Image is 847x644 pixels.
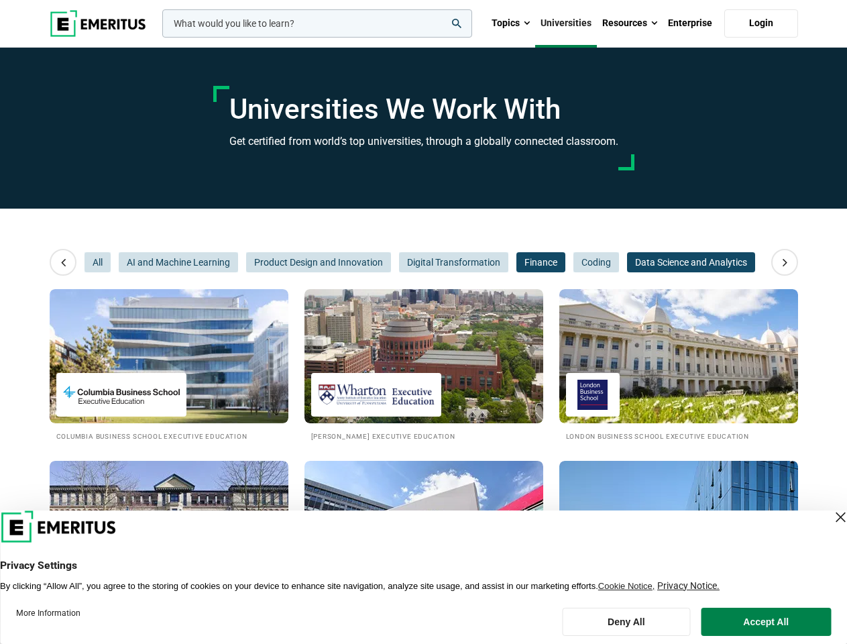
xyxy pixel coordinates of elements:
[311,430,537,441] h2: [PERSON_NAME] Executive Education
[84,252,111,272] button: All
[50,289,288,441] a: Universities We Work With Columbia Business School Executive Education Columbia Business School E...
[63,380,180,410] img: Columbia Business School Executive Education
[50,461,288,595] img: Universities We Work With
[304,461,543,613] a: Universities We Work With Imperial Executive Education Imperial Executive Education
[559,289,798,441] a: Universities We Work With London Business School Executive Education London Business School Execu...
[246,252,391,272] button: Product Design and Innovation
[229,133,618,150] h3: Get certified from world’s top universities, through a globally connected classroom.
[56,430,282,441] h2: Columbia Business School Executive Education
[119,252,238,272] button: AI and Machine Learning
[627,252,755,272] button: Data Science and Analytics
[573,252,619,272] button: Coding
[162,9,472,38] input: woocommerce-product-search-field-0
[50,289,288,423] img: Universities We Work With
[559,289,798,423] img: Universities We Work With
[318,380,435,410] img: Wharton Executive Education
[50,461,288,613] a: Universities We Work With Cambridge Judge Business School Executive Education Cambridge Judge Bus...
[399,252,508,272] button: Digital Transformation
[559,461,798,613] a: Universities We Work With Rotman School of Management Rotman School of Management
[566,430,791,441] h2: London Business School Executive Education
[304,289,543,441] a: Universities We Work With Wharton Executive Education [PERSON_NAME] Executive Education
[516,252,565,272] button: Finance
[559,461,798,595] img: Universities We Work With
[229,93,618,126] h1: Universities We Work With
[304,461,543,595] img: Universities We Work With
[573,380,613,410] img: London Business School Executive Education
[304,289,543,423] img: Universities We Work With
[724,9,798,38] a: Login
